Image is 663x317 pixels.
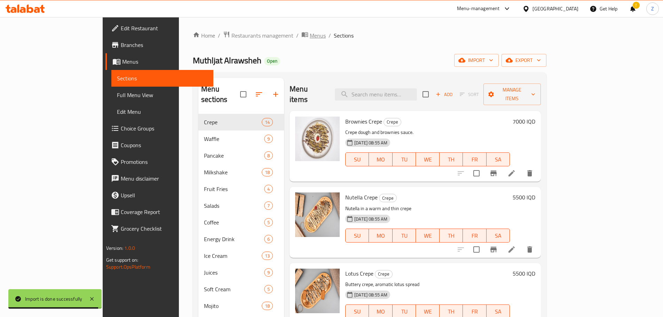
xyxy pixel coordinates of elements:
span: Coupons [121,141,208,149]
span: 1.0.0 [124,244,135,253]
div: Open [264,57,280,65]
nav: breadcrumb [193,31,546,40]
div: Waffle9 [198,130,284,147]
a: Choice Groups [105,120,213,137]
span: Pancake [204,151,264,160]
h2: Menu sections [201,84,240,105]
span: WE [419,154,436,165]
p: Nutella in a warm and thin crepe [345,204,510,213]
button: MO [369,152,392,166]
a: Edit Restaurant [105,20,213,37]
div: Fruit Fries4 [198,181,284,197]
span: Select section [418,87,433,102]
button: SU [345,229,369,243]
span: TU [395,231,413,241]
button: TU [393,152,416,166]
div: Crepe [384,118,401,126]
div: Pancake8 [198,147,284,164]
img: Nutella Crepe [295,192,340,237]
span: 8 [265,152,273,159]
span: 9 [265,136,273,142]
span: Select to update [469,242,484,257]
div: items [264,235,273,243]
a: Upsell [105,187,213,204]
span: Full Menu View [117,91,208,99]
div: items [264,151,273,160]
a: Menus [301,31,326,40]
div: items [264,185,273,193]
span: Select to update [469,166,484,181]
span: WE [419,231,436,241]
div: Coffee5 [198,214,284,231]
div: Crepe [379,194,397,202]
span: Milkshake [204,168,262,176]
span: Crepe [379,194,396,202]
button: Add [433,89,455,100]
div: Crepe [204,118,262,126]
span: Nutella Crepe [345,192,378,203]
div: Soft Cream5 [198,281,284,298]
span: Fruit Fries [204,185,264,193]
button: Branch-specific-item [485,241,502,258]
a: Grocery Checklist [105,220,213,237]
span: FR [466,307,483,317]
span: 6 [265,236,273,243]
span: TH [442,154,460,165]
span: Edit Restaurant [121,24,208,32]
span: Crepe [384,118,401,126]
span: Edit Menu [117,108,208,116]
button: FR [463,229,486,243]
span: Sort sections [251,86,267,103]
a: Sections [111,70,213,87]
span: Soft Cream [204,285,264,293]
span: Z [651,5,654,13]
h6: 7000 IQD [513,117,535,126]
span: Sections [117,74,208,82]
h6: 5500 IQD [513,269,535,278]
span: Promotions [121,158,208,166]
span: Brownies Crepe [345,116,382,127]
span: TH [442,231,460,241]
button: WE [416,229,439,243]
div: Milkshake18 [198,164,284,181]
span: [DATE] 08:55 AM [352,292,390,298]
span: Version: [106,244,123,253]
span: Ice Cream [204,252,262,260]
button: SU [345,152,369,166]
button: Branch-specific-item [485,165,502,182]
span: SU [348,307,366,317]
div: Energy Drink [204,235,264,243]
div: Salads7 [198,197,284,214]
span: SU [348,231,366,241]
a: Menu disclaimer [105,170,213,187]
span: SU [348,154,366,165]
span: Coffee [204,218,264,227]
button: FR [463,152,486,166]
div: Menu-management [457,5,500,13]
p: Crepe dough and brownies sauce. [345,128,510,137]
span: MO [372,231,389,241]
span: MO [372,307,389,317]
button: TH [440,229,463,243]
span: Menus [122,57,208,66]
span: [DATE] 08:55 AM [352,140,390,146]
div: items [264,285,273,293]
button: TU [393,229,416,243]
span: Get support on: [106,255,138,264]
span: Mojito [204,302,262,310]
button: MO [369,229,392,243]
div: Juices9 [198,264,284,281]
span: 5 [265,219,273,226]
button: SA [487,152,510,166]
img: Lotus Crepe [295,269,340,313]
span: Sections [334,31,354,40]
a: Coverage Report [105,204,213,220]
a: Edit menu item [507,245,516,254]
span: 5 [265,286,273,293]
span: Crepe [375,270,392,278]
span: [DATE] 08:55 AM [352,216,390,222]
a: Full Menu View [111,87,213,103]
div: Crepe14 [198,114,284,130]
div: items [262,118,273,126]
